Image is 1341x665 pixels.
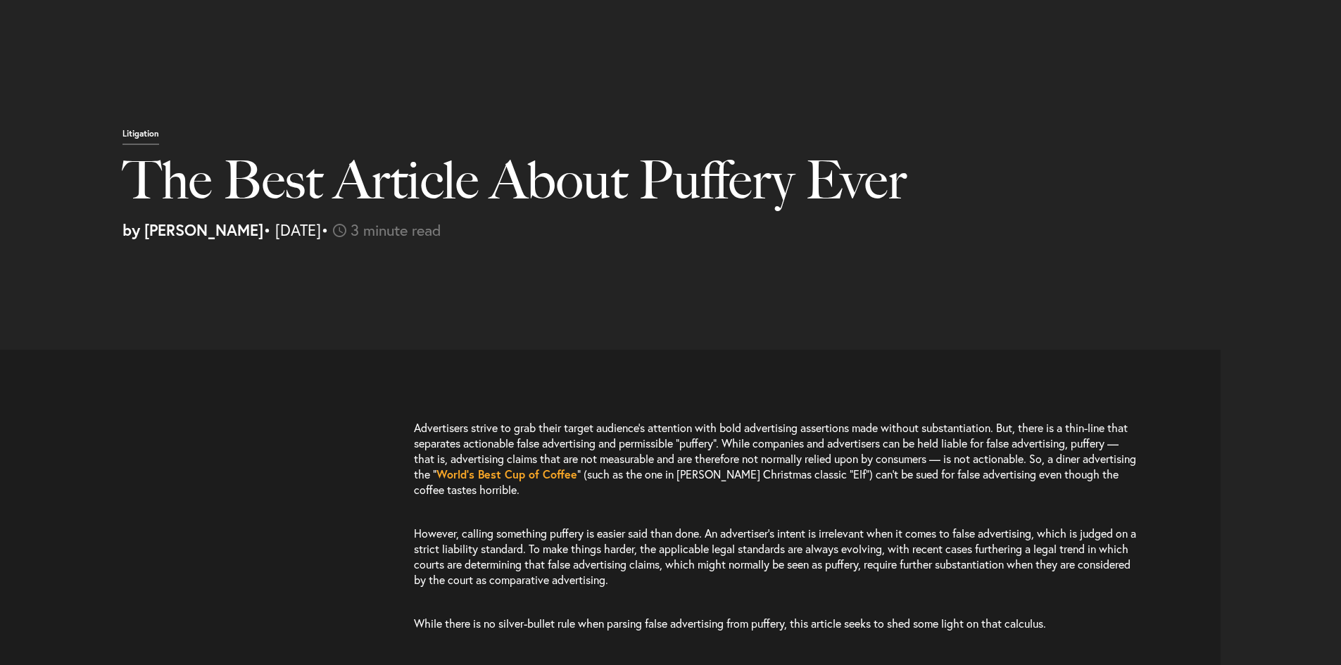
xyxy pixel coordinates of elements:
[122,129,159,145] p: Litigation
[122,222,1330,238] p: • [DATE]
[122,220,263,240] strong: by [PERSON_NAME]
[414,602,1140,645] p: While there is no silver-bullet rule when parsing false advertising from puffery, this article se...
[321,220,329,240] span: •
[351,220,441,240] span: 3 minute read
[333,224,346,237] img: icon-time-light.svg
[436,467,577,481] a: World’s Best Cup of Coffee
[122,152,968,222] h1: The Best Article About Puffery Ever
[414,512,1140,602] p: However, calling something puffery is easier said than done. An advertiser’s intent is irrelevant...
[414,420,1140,512] p: Advertisers strive to grab their target audience’s attention with bold advertising assertions mad...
